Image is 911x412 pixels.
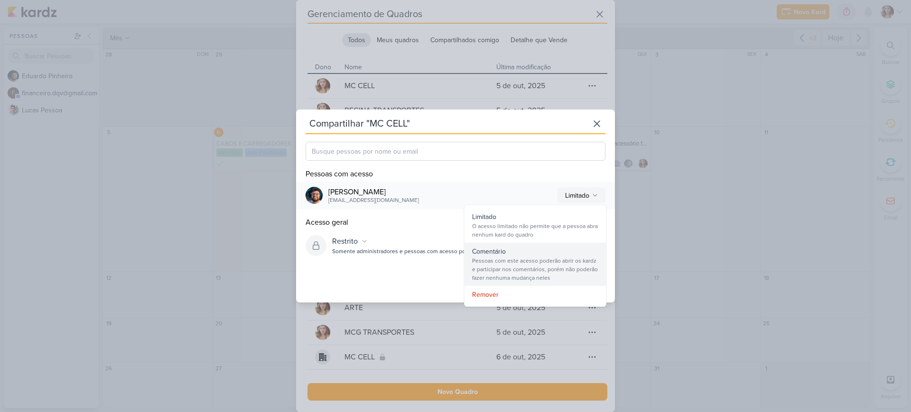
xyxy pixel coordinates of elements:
div: Limitado [565,191,589,201]
div: [PERSON_NAME] [328,186,554,198]
button: Restrito [328,234,371,249]
div: Restrito [332,236,358,247]
div: Pessoas com acesso [306,168,605,180]
div: Comentário [472,247,598,256]
div: Somente administradores e pessoas com acesso podem acessar este quadro [332,247,605,257]
div: Limitado [472,212,598,222]
div: Acesso geral [306,217,605,228]
div: Remover [465,286,606,303]
button: Limitado [558,188,605,203]
img: Eduardo Pinheiro [306,187,323,204]
input: Busque pessoas por nome ou email [306,142,605,161]
div: O acesso limitado não permite que a pessoa abra nenhum kard do quadro [472,222,598,239]
div: Compartilhar "MC CELL" [306,117,588,130]
div: [EMAIL_ADDRESS][DOMAIN_NAME] [328,196,554,204]
div: Pessoas com este acesso poderão abrir os kardz e participar nos comentários, porém não poderão fa... [472,256,598,282]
